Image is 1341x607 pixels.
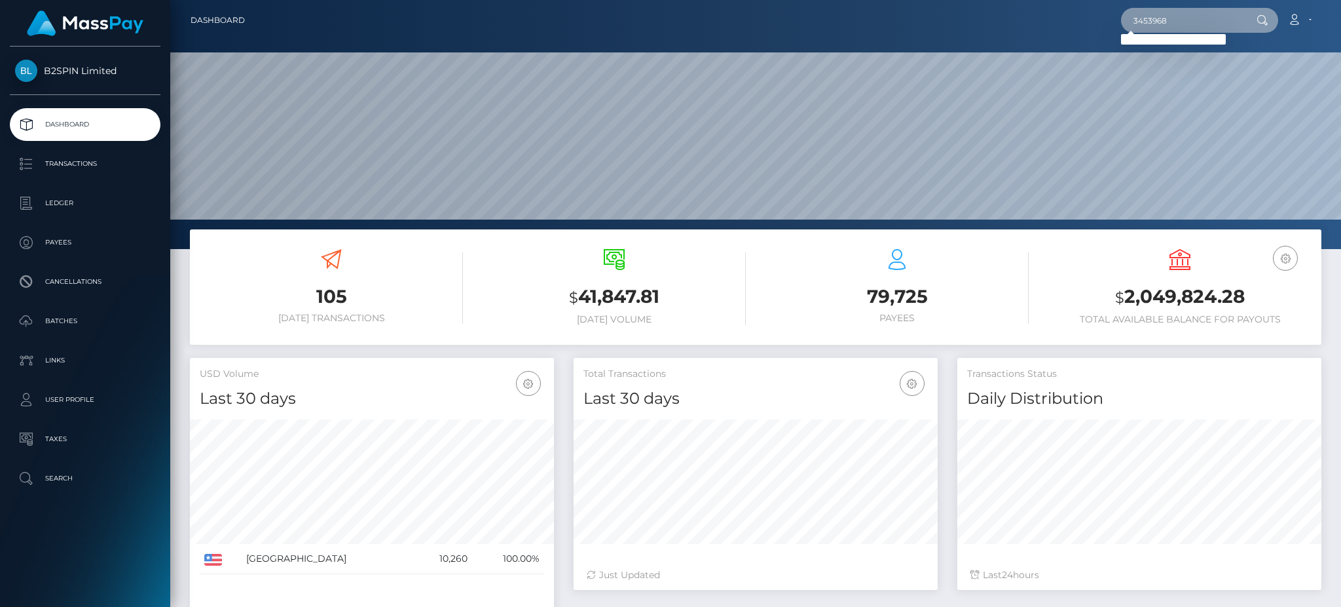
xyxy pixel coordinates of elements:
[10,383,160,416] a: User Profile
[765,313,1029,324] h6: Payees
[200,313,463,324] h6: [DATE] Transactions
[242,544,413,574] td: [GEOGRAPHIC_DATA]
[10,226,160,259] a: Payees
[10,344,160,377] a: Links
[967,368,1312,381] h5: Transactions Status
[483,314,746,325] h6: [DATE] Volume
[1048,314,1312,325] h6: Total Available Balance for Payouts
[569,288,578,307] small: $
[1002,569,1013,581] span: 24
[10,462,160,495] a: Search
[15,469,155,488] p: Search
[10,65,160,77] span: B2SPIN Limited
[483,284,746,311] h3: 41,847.81
[15,154,155,174] p: Transactions
[27,10,143,36] img: MassPay Logo
[414,544,472,574] td: 10,260
[15,351,155,370] p: Links
[10,187,160,220] a: Ledger
[15,311,155,331] p: Batches
[15,272,155,292] p: Cancellations
[204,554,222,566] img: US.png
[970,568,1308,582] div: Last hours
[191,7,245,34] a: Dashboard
[1121,8,1244,33] input: Search...
[583,368,928,381] h5: Total Transactions
[15,429,155,449] p: Taxes
[200,284,463,309] h3: 105
[967,387,1312,410] h4: Daily Distribution
[15,60,37,82] img: B2SPIN Limited
[10,147,160,180] a: Transactions
[15,193,155,213] p: Ledger
[583,387,928,410] h4: Last 30 days
[10,423,160,456] a: Taxes
[15,233,155,252] p: Payees
[587,568,925,582] div: Just Updated
[15,390,155,410] p: User Profile
[10,265,160,298] a: Cancellations
[200,368,544,381] h5: USD Volume
[200,387,544,410] h4: Last 30 days
[472,544,544,574] td: 100.00%
[765,284,1029,309] h3: 79,725
[15,115,155,134] p: Dashboard
[1048,284,1312,311] h3: 2,049,824.28
[10,108,160,141] a: Dashboard
[1115,288,1124,307] small: $
[10,305,160,338] a: Batches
